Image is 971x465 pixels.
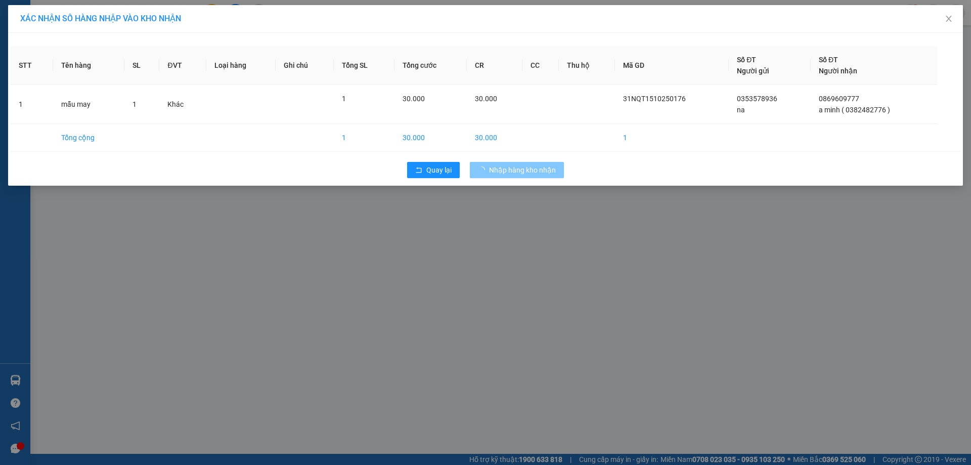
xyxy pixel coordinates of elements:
button: Close [935,5,963,33]
span: close [945,15,953,23]
th: Thu hộ [559,46,615,85]
span: Số ĐT [737,56,756,64]
span: Người gửi [737,67,769,75]
span: 0353578936 [737,95,777,103]
th: SL [124,46,159,85]
span: 1 [133,100,137,108]
th: CC [522,46,559,85]
span: 30.000 [403,95,425,103]
td: 1 [615,124,729,152]
th: Tên hàng [53,46,124,85]
th: Ghi chú [276,46,334,85]
button: Nhập hàng kho nhận [470,162,564,178]
span: 1 [342,95,346,103]
span: 30.000 [475,95,497,103]
td: mẫu may [53,85,124,124]
th: Tổng SL [334,46,394,85]
td: Tổng cộng [53,124,124,152]
span: Nhập hàng kho nhận [489,164,556,176]
span: na [737,106,745,114]
th: CR [467,46,522,85]
td: 1 [334,124,394,152]
td: 30.000 [394,124,467,152]
span: 31NQT1510250176 [623,95,686,103]
th: Tổng cước [394,46,467,85]
td: 1 [11,85,53,124]
span: loading [478,166,489,174]
span: Người nhận [819,67,857,75]
span: 0869609777 [819,95,859,103]
span: a minh ( 0382482776 ) [819,106,890,114]
td: Khác [159,85,206,124]
span: Số ĐT [819,56,838,64]
button: rollbackQuay lại [407,162,460,178]
span: XÁC NHẬN SỐ HÀNG NHẬP VÀO KHO NHẬN [20,14,181,23]
span: rollback [415,166,422,175]
th: Mã GD [615,46,729,85]
th: ĐVT [159,46,206,85]
th: Loại hàng [206,46,276,85]
span: Quay lại [426,164,452,176]
th: STT [11,46,53,85]
td: 30.000 [467,124,522,152]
